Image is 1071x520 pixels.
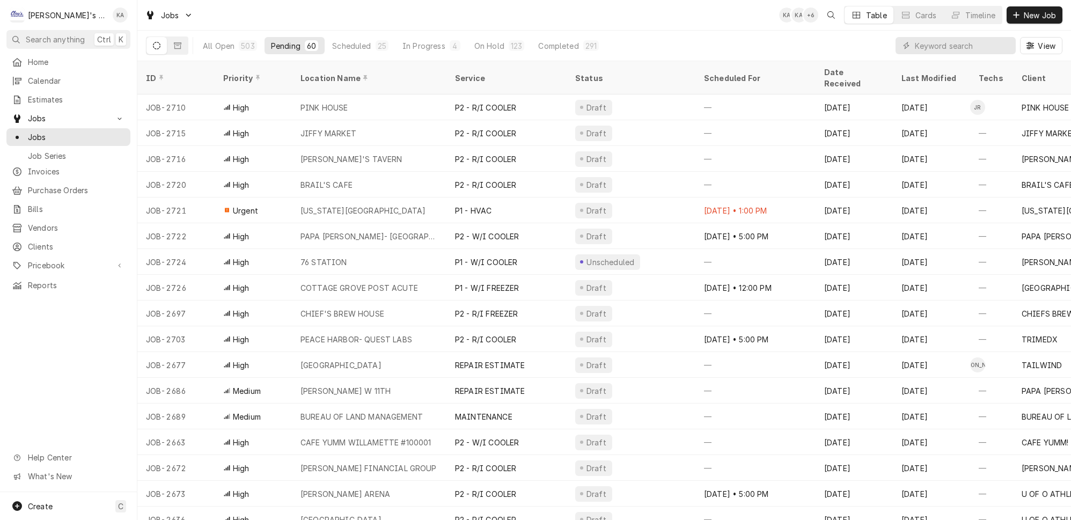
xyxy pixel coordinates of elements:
input: Keyword search [915,37,1010,54]
div: Draft [585,102,608,113]
div: P2 - R/I COOLER [455,334,516,345]
div: P2 - R/I COOLER [455,102,516,113]
div: ID [146,72,204,84]
div: — [695,404,816,429]
div: [DATE] [893,197,970,223]
div: Draft [585,385,608,397]
div: — [970,301,1013,326]
div: JOB-2716 [137,146,215,172]
div: 503 [241,40,254,52]
div: — [695,455,816,481]
div: — [970,429,1013,455]
div: P2 - R/I COOLER [455,488,516,500]
a: Clients [6,238,130,255]
div: JOB-2703 [137,326,215,352]
div: PAPA [PERSON_NAME]- [GEOGRAPHIC_DATA] [300,231,438,242]
div: [DATE] [893,172,970,197]
span: Home [28,56,125,68]
span: High [233,437,250,448]
span: Medium [233,385,261,397]
span: Jobs [28,131,125,143]
div: 291 [585,40,597,52]
div: — [970,120,1013,146]
span: K [119,34,123,45]
span: High [233,179,250,191]
button: View [1020,37,1062,54]
div: [DATE] [816,326,893,352]
a: Purchase Orders [6,181,130,199]
div: — [695,120,816,146]
div: Completed [538,40,578,52]
div: [DATE] [816,301,893,326]
div: P2 - R/I FREEZER [455,308,518,319]
span: Job Series [28,150,125,162]
div: — [970,275,1013,301]
span: High [233,257,250,268]
div: JOB-2672 [137,455,215,481]
div: JOB-2677 [137,352,215,378]
a: Estimates [6,91,130,108]
span: New Job [1022,10,1058,21]
div: [DATE] [816,120,893,146]
div: [DATE] [816,404,893,429]
span: High [233,231,250,242]
div: Korey Austin's Avatar [779,8,794,23]
div: [PERSON_NAME] FINANCIAL GROUP [300,463,437,474]
div: Priority [223,72,281,84]
div: KA [779,8,794,23]
span: High [233,360,250,371]
div: [DATE] [893,249,970,275]
div: Cards [915,10,937,21]
div: — [970,172,1013,197]
div: [PERSON_NAME]'S TAVERN [300,153,402,165]
div: All Open [203,40,234,52]
div: [DATE] [816,223,893,249]
button: New Job [1007,6,1062,24]
span: High [233,153,250,165]
div: Korey Austin's Avatar [113,8,128,23]
div: 25 [378,40,386,52]
div: [DATE] • 5:00 PM [695,481,816,507]
div: [DATE] • 5:00 PM [695,326,816,352]
div: — [695,94,816,120]
div: [DATE] [816,429,893,455]
div: 4 [452,40,458,52]
div: Draft [585,308,608,319]
div: 123 [511,40,522,52]
a: Go to Jobs [141,6,197,24]
div: [PERSON_NAME] W 11TH [300,385,391,397]
div: [DATE] [816,455,893,481]
div: [DATE] [893,146,970,172]
div: — [695,249,816,275]
div: 76 STATION [300,257,347,268]
div: — [970,378,1013,404]
div: — [970,481,1013,507]
div: JOB-2686 [137,378,215,404]
a: Job Series [6,147,130,165]
div: On Hold [474,40,504,52]
div: CHIEF'S BREW HOUSE [300,308,384,319]
div: [DATE] [893,223,970,249]
div: Korey Austin's Avatar [791,8,806,23]
div: P2 - R/I COOLER [455,463,516,474]
a: Invoices [6,163,130,180]
div: — [970,197,1013,223]
a: Vendors [6,219,130,237]
span: Search anything [26,34,85,45]
div: TAILWIND [1022,360,1062,371]
div: — [695,429,816,455]
div: Draft [585,437,608,448]
div: Scheduled [332,40,371,52]
div: [DATE] [816,378,893,404]
span: What's New [28,471,124,482]
a: Go to Help Center [6,449,130,466]
span: Reports [28,280,125,291]
div: Draft [585,334,608,345]
a: Bills [6,200,130,218]
div: — [695,146,816,172]
div: [DATE] [893,275,970,301]
div: P2 - R/I COOLER [455,128,516,139]
div: JIFFY MARKET [300,128,356,139]
a: Go to Pricebook [6,257,130,274]
span: Ctrl [97,34,111,45]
